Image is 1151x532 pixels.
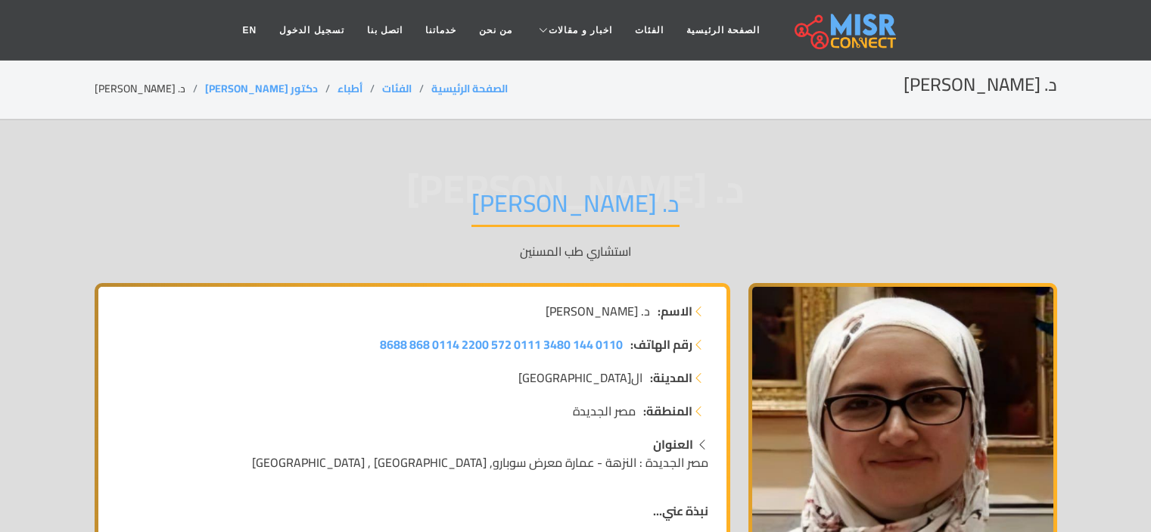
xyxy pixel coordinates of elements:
[382,79,412,98] a: الفئات
[795,11,896,49] img: main.misr_connect
[524,16,624,45] a: اخبار و مقالات
[658,302,692,320] strong: الاسم:
[95,242,1057,260] p: استشاري طب المسنين
[549,23,612,37] span: اخبار و مقالات
[630,335,692,353] strong: رقم الهاتف:
[356,16,414,45] a: اتصل بنا
[338,79,362,98] a: أطباء
[414,16,468,45] a: خدماتنا
[675,16,771,45] a: الصفحة الرئيسية
[546,302,650,320] span: د. [PERSON_NAME]
[650,369,692,387] strong: المدينة:
[232,16,269,45] a: EN
[653,433,693,456] strong: العنوان
[380,335,623,353] a: 0110 144 3480 0111 572 2200 0114 868 8688
[653,499,708,522] strong: نبذة عني...
[518,369,642,387] span: ال[GEOGRAPHIC_DATA]
[624,16,675,45] a: الفئات
[471,188,680,227] h1: د. [PERSON_NAME]
[904,74,1057,96] h2: د. [PERSON_NAME]
[643,402,692,420] strong: المنطقة:
[431,79,508,98] a: الصفحة الرئيسية
[468,16,524,45] a: من نحن
[268,16,355,45] a: تسجيل الدخول
[205,79,318,98] a: دكتور [PERSON_NAME]
[573,402,636,420] span: مصر الجديدة
[380,333,623,356] span: 0110 144 3480 0111 572 2200 0114 868 8688
[252,451,708,474] span: مصر الجديدة : النزهة - عمارة معرض سوبارو, [GEOGRAPHIC_DATA] , [GEOGRAPHIC_DATA]
[95,81,205,97] li: د. [PERSON_NAME]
